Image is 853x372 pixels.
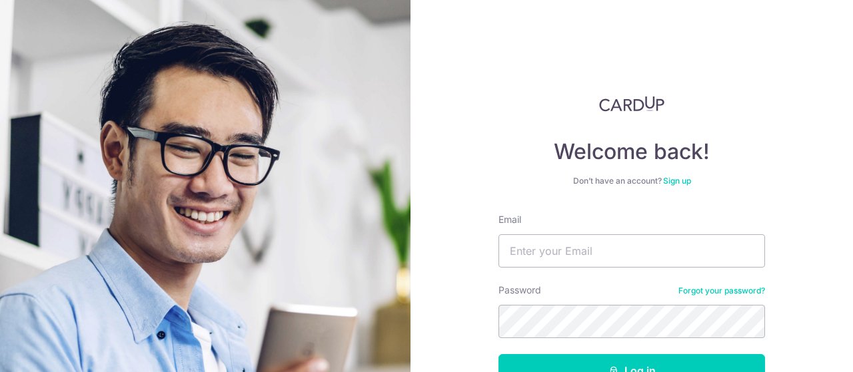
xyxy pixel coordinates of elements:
a: Forgot your password? [678,285,765,296]
input: Enter your Email [498,234,765,268]
label: Password [498,283,541,297]
div: Don’t have an account? [498,176,765,186]
img: CardUp Logo [599,96,664,112]
label: Email [498,213,521,226]
a: Sign up [663,176,691,186]
h4: Welcome back! [498,138,765,165]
